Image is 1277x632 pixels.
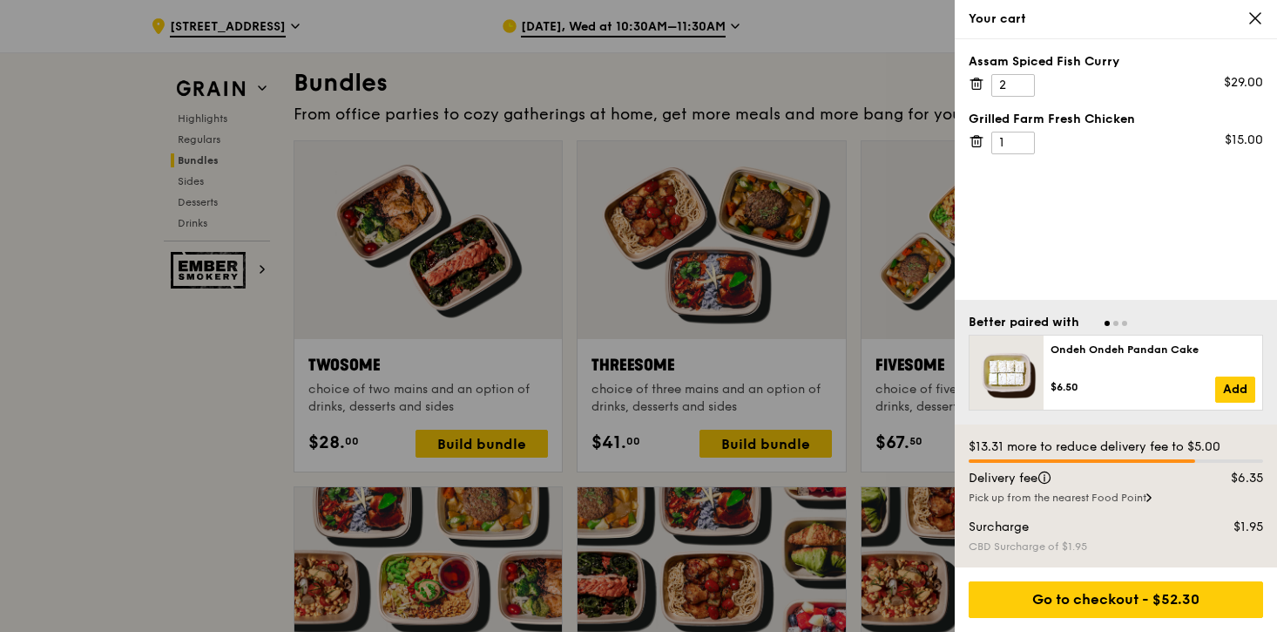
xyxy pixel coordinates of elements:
[969,314,1079,331] div: Better paired with
[969,491,1263,505] div: Pick up from the nearest Food Point
[1225,132,1263,149] div: $15.00
[1051,343,1255,357] div: Ondeh Ondeh Pandan Cake
[958,519,1195,536] div: Surcharge
[1215,377,1255,403] a: Add
[969,53,1263,71] div: Assam Spiced Fish Curry
[969,10,1263,28] div: Your cart
[1051,380,1215,394] div: $6.50
[969,111,1263,128] div: Grilled Farm Fresh Chicken
[1105,321,1110,326] span: Go to slide 1
[1195,470,1274,487] div: $6.35
[1195,519,1274,536] div: $1.95
[969,438,1263,456] div: $13.31 more to reduce delivery fee to $5.00
[1224,74,1263,92] div: $29.00
[1122,321,1127,326] span: Go to slide 3
[958,470,1195,487] div: Delivery fee
[969,540,1263,554] div: CBD Surcharge of $1.95
[969,581,1263,618] div: Go to checkout - $52.30
[1113,321,1118,326] span: Go to slide 2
